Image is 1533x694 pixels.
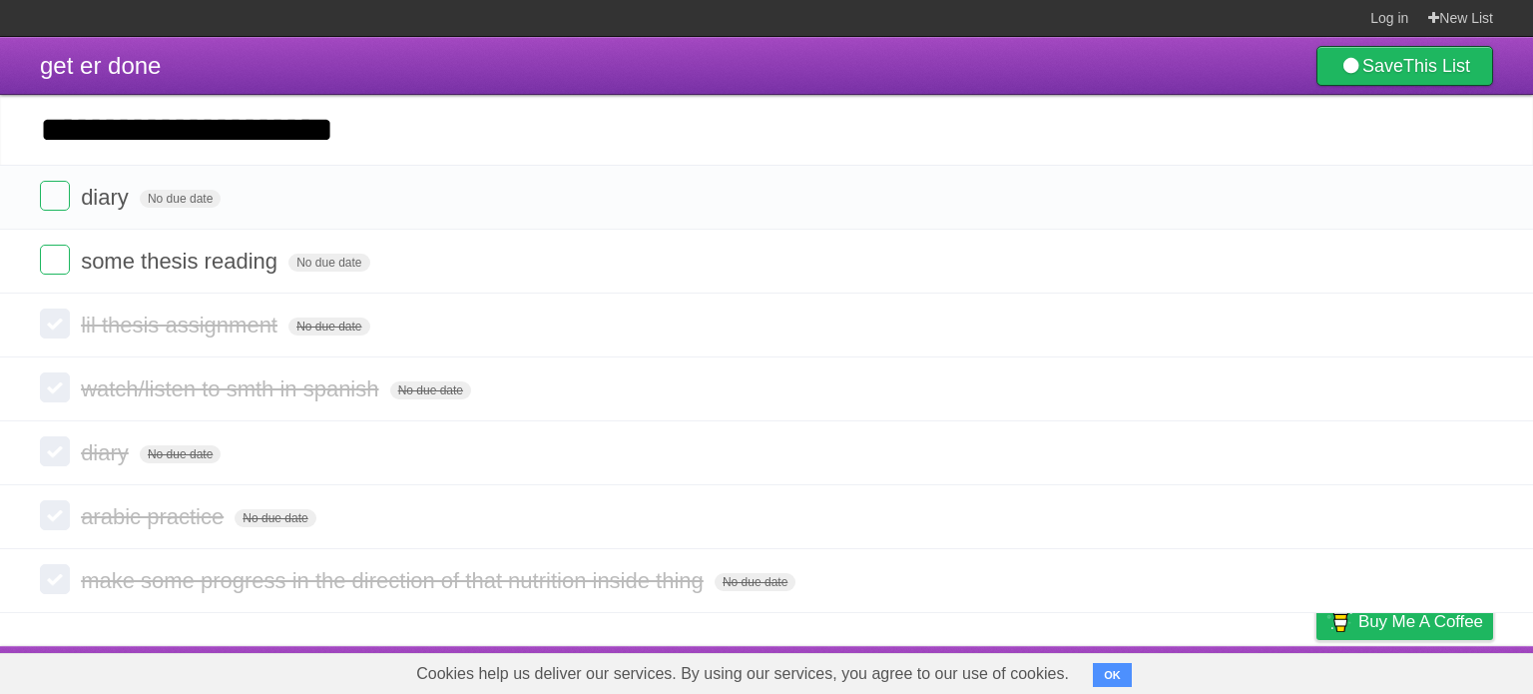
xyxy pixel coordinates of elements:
span: No due date [390,381,471,399]
span: No due date [235,509,315,527]
label: Done [40,309,70,339]
span: No due date [288,318,369,336]
a: Terms [1223,651,1267,689]
span: make some progress in the direction of that nutrition inside thing [81,568,709,593]
a: Suggest a feature [1367,651,1493,689]
span: arabic practice [81,504,229,529]
label: Done [40,436,70,466]
a: SaveThis List [1316,46,1493,86]
label: Done [40,372,70,402]
b: This List [1403,56,1470,76]
button: OK [1093,663,1132,687]
span: No due date [140,445,221,463]
span: Buy me a coffee [1358,604,1483,639]
label: Done [40,500,70,530]
img: Buy me a coffee [1326,604,1353,638]
span: some thesis reading [81,249,282,274]
span: lil thesis assignment [81,313,282,338]
span: diary [81,440,134,465]
label: Done [40,564,70,594]
a: Privacy [1290,651,1342,689]
a: Developers [1117,651,1198,689]
span: Cookies help us deliver our services. By using our services, you agree to our use of cookies. [396,654,1089,694]
span: watch/listen to smth in spanish [81,376,383,401]
label: Done [40,245,70,275]
span: No due date [288,254,369,272]
span: get er done [40,52,161,79]
a: Buy me a coffee [1316,603,1493,640]
label: Done [40,181,70,211]
a: About [1051,651,1093,689]
span: No due date [140,190,221,208]
span: No due date [715,573,795,591]
span: diary [81,185,134,210]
